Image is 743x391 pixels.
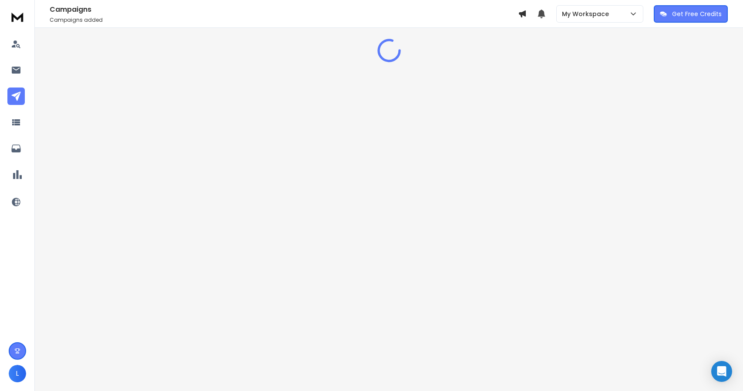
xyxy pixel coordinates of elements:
[9,9,26,25] img: logo
[50,4,518,15] h1: Campaigns
[9,365,26,382] button: L
[672,10,722,18] p: Get Free Credits
[711,361,732,382] div: Open Intercom Messenger
[562,10,612,18] p: My Workspace
[50,17,518,24] p: Campaigns added
[654,5,728,23] button: Get Free Credits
